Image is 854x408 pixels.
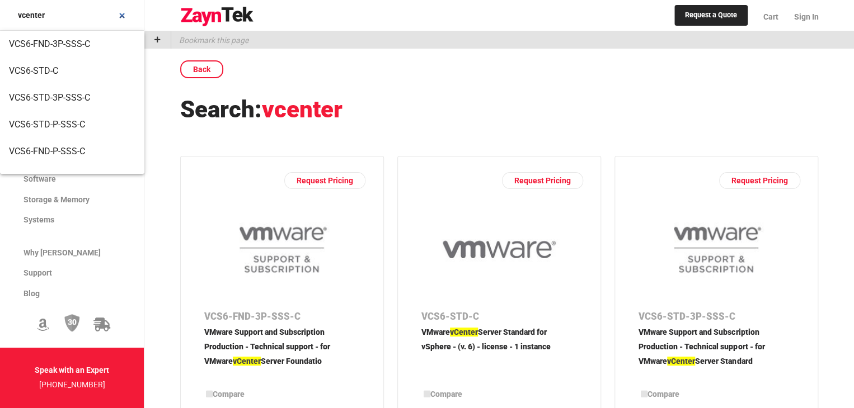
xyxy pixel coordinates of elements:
[437,202,562,296] img: VCS6-STD-C -- VMware vCenter Server Standard for vSphere - (v. 6) - license - 1 instance
[213,390,245,398] span: Compare
[24,268,52,277] span: Support
[674,5,748,26] a: Request a Quote
[654,202,779,296] img: VCS6-STD-3P-SSS-C -- VMware Support and Subscription Production - Technical support - for VMware ...
[450,328,478,336] span: vCenter
[421,325,577,380] p: VMware Server Standard for vSphere - (v. 6) - license - 1 instance
[64,314,80,333] img: 30 Day Return Policy
[667,357,695,366] span: vCenter
[24,215,54,224] span: Systems
[171,31,248,49] p: Bookmark this page
[24,174,56,183] span: Software
[24,289,40,298] span: Blog
[24,195,90,204] span: Storage & Memory
[9,165,135,192] span: VCS6-FND-G-SSS-C
[763,12,778,21] span: Cart
[430,390,462,398] span: Compare
[9,84,135,111] span: VCS6-STD-3P-SSS-C
[421,308,577,325] p: VCS6-STD-C
[233,357,261,366] span: vCenter
[262,96,342,123] span: vcenter
[421,308,577,380] a: VCS6-STD-CVMwarevCenterServer Standard for vSphere - (v. 6) - license - 1 instance
[9,31,135,58] span: VCS6-FND-3P-SSS-C
[24,248,101,257] span: Why [PERSON_NAME]
[219,202,345,296] img: VCS6-FND-3P-SSS-C -- VMware Support and Subscription Production - Technical support - for VMware ...
[9,111,135,138] span: VCS6-STD-P-SSS-C
[35,366,109,374] strong: Speak with an Expert
[756,3,786,31] a: Cart
[180,60,223,78] a: Back
[639,308,794,380] a: VCS6-STD-3P-SSS-CVMware Support and Subscription Production - Technical support - for VMwarevCent...
[9,58,135,84] span: VCS6-STD-C
[204,325,360,380] p: VMware Support and Subscription Production - Technical support - for VMware Server Foundatio
[180,7,254,27] img: logo
[786,3,819,31] a: Sign In
[647,390,679,398] span: Compare
[639,308,794,325] p: VCS6-STD-3P-SSS-C
[180,94,819,125] h1: Search:
[204,308,360,325] p: VCS6-FND-3P-SSS-C
[9,138,135,165] span: VCS6-FND-P-SSS-C
[204,308,360,380] a: VCS6-FND-3P-SSS-CVMware Support and Subscription Production - Technical support - for VMwarevCent...
[639,325,794,380] p: VMware Support and Subscription Production - Technical support - for VMware Server Standard
[502,172,583,189] a: Request Pricing
[284,172,365,189] a: Request Pricing
[719,172,800,189] a: Request Pricing
[39,380,105,389] a: [PHONE_NUMBER]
